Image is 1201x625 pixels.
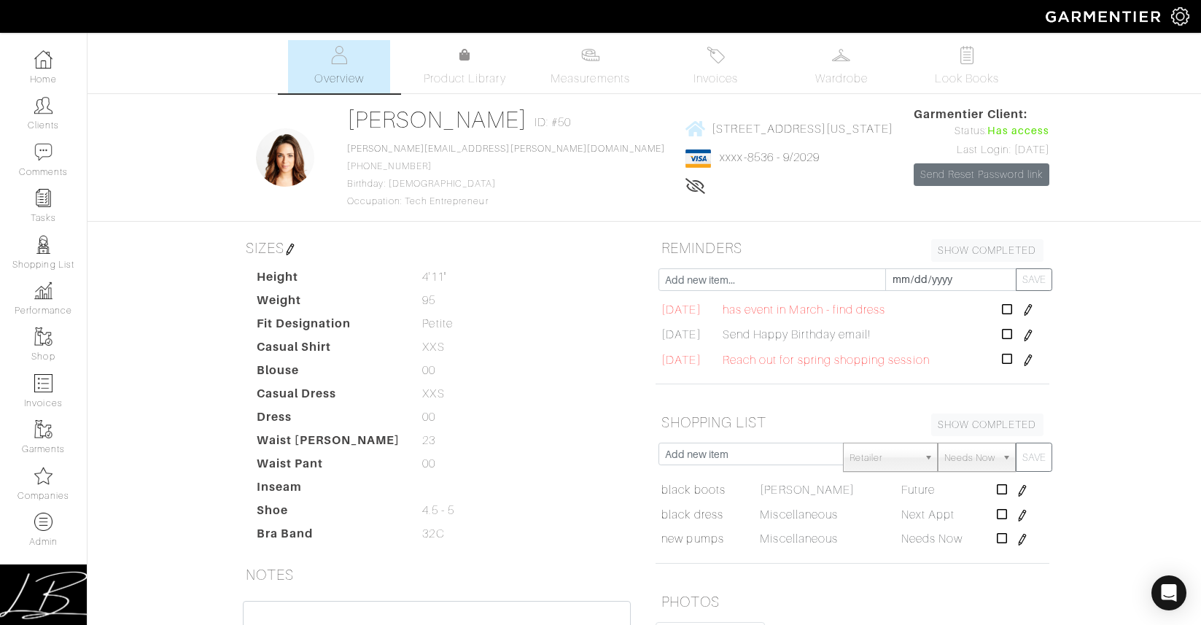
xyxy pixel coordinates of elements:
span: [PERSON_NAME] [760,484,855,497]
button: SAVE [1016,268,1052,291]
h5: REMINDERS [656,233,1049,263]
span: [DATE] [661,301,701,319]
img: pen-cf24a1663064a2ec1b9c1bd2387e9de7a2fa800b781884d57f21acf72779bad2.png [1017,510,1028,521]
a: SHOW COMPLETED [931,239,1043,262]
img: orders-27d20c2124de7fd6de4e0e44c1d41de31381a507db9b33961299e4e07d508b8c.svg [707,46,725,64]
span: Needs Now [901,532,963,546]
span: Has access [987,123,1050,139]
span: Miscellaneous [760,532,838,546]
img: visa-934b35602734be37eb7d5d7e5dbcd2044c359bf20a24dc3361ca3fa54326a8a7.png [685,150,711,168]
span: has event in March - find dress [723,301,886,319]
span: Garmentier Client: [914,106,1049,123]
img: pen-cf24a1663064a2ec1b9c1bd2387e9de7a2fa800b781884d57f21acf72779bad2.png [1017,534,1028,546]
a: Product Library [413,47,516,88]
a: SHOW COMPLETED [931,414,1043,436]
dt: Fit Designation [246,315,412,338]
span: Reach out for spring shopping session [723,352,930,369]
span: [STREET_ADDRESS][US_STATE] [712,122,893,135]
img: comment-icon-a0a6a9ef722e966f86d9cbdc48e553b5cf19dbc54f86b18d962a5391bc8f6eb6.png [34,143,53,161]
span: 32C [422,525,444,543]
dt: Shoe [246,502,412,525]
a: new pumps [661,530,723,548]
dt: Casual Dress [246,385,412,408]
h5: SIZES [240,233,634,263]
img: todo-9ac3debb85659649dc8f770b8b6100bb5dab4b48dedcbae339e5042a72dfd3cc.svg [957,46,976,64]
span: Miscellaneous [760,508,838,521]
h5: PHOTOS [656,587,1049,616]
span: 95 [422,292,435,309]
img: clients-icon-6bae9207a08558b7cb47a8932f037763ab4055f8c8b6bfacd5dc20c3e0201464.png [34,96,53,114]
span: [PHONE_NUMBER] Birthday: [DEMOGRAPHIC_DATA] Occupation: Tech Entrepreneur [347,144,665,206]
span: Send Happy Birthday email! [723,326,871,343]
div: Open Intercom Messenger [1151,575,1186,610]
a: Overview [288,40,390,93]
dt: Waist [PERSON_NAME] [246,432,412,455]
span: Retailer [850,443,918,473]
dt: Casual Shirt [246,338,412,362]
span: Future [901,484,935,497]
a: black boots [661,481,726,499]
img: pen-cf24a1663064a2ec1b9c1bd2387e9de7a2fa800b781884d57f21acf72779bad2.png [284,244,296,255]
img: stylists-icon-eb353228a002819b7ec25b43dbf5f0378dd9e0616d9560372ff212230b889e62.png [34,236,53,254]
a: Invoices [665,40,767,93]
img: measurements-466bbee1fd09ba9460f595b01e5d73f9e2bff037440d3c8f018324cb6cdf7a4a.svg [581,46,599,64]
span: Wardrobe [815,70,868,88]
dt: Blouse [246,362,412,385]
span: Invoices [693,70,738,88]
a: [PERSON_NAME] [347,106,527,133]
a: black dress [661,506,723,524]
span: XXS [422,385,444,403]
span: Product Library [424,70,506,88]
span: [DATE] [661,352,701,369]
img: reminder-icon-8004d30b9f0a5d33ae49ab947aed9ed385cf756f9e5892f1edd6e32f2345188e.png [34,189,53,207]
span: 23 [422,432,435,449]
img: custom-products-icon-6973edde1b6c6774590e2ad28d3d057f2f42decad08aa0e48061009ba2575b3a.png [34,513,53,531]
img: orders-icon-0abe47150d42831381b5fb84f609e132dff9fe21cb692f30cb5eec754e2cba89.png [34,374,53,392]
a: xxxx-8536 - 9/2029 [720,151,820,164]
span: 00 [422,455,435,473]
input: Add new item [658,443,844,465]
span: Look Books [935,70,1000,88]
h5: SHOPPING LIST [656,408,1049,437]
a: Measurements [539,40,642,93]
div: Last Login: [DATE] [914,142,1049,158]
a: [PERSON_NAME][EMAIL_ADDRESS][PERSON_NAME][DOMAIN_NAME] [347,144,665,154]
h5: NOTES [240,560,634,589]
img: gear-icon-white-bd11855cb880d31180b6d7d6211b90ccbf57a29d726f0c71d8c61bd08dd39cc2.png [1171,7,1189,26]
span: ID: #50 [535,114,571,131]
img: pen-cf24a1663064a2ec1b9c1bd2387e9de7a2fa800b781884d57f21acf72779bad2.png [1022,354,1034,366]
span: 4'11" [422,268,446,286]
img: pen-cf24a1663064a2ec1b9c1bd2387e9de7a2fa800b781884d57f21acf72779bad2.png [1017,485,1028,497]
a: Look Books [916,40,1018,93]
img: pen-cf24a1663064a2ec1b9c1bd2387e9de7a2fa800b781884d57f21acf72779bad2.png [1022,330,1034,341]
dt: Inseam [246,478,412,502]
dt: Height [246,268,412,292]
img: wardrobe-487a4870c1b7c33e795ec22d11cfc2ed9d08956e64fb3008fe2437562e282088.svg [832,46,850,64]
span: Needs Now [944,443,995,473]
input: Add new item... [658,268,886,291]
span: XXS [422,338,444,356]
span: 00 [422,362,435,379]
span: Petite [422,315,452,333]
span: 4.5 - 5 [422,502,454,519]
span: Next Appt [901,508,955,521]
img: garments-icon-b7da505a4dc4fd61783c78ac3ca0ef83fa9d6f193b1c9dc38574b1d14d53ca28.png [34,420,53,438]
dt: Weight [246,292,412,315]
dt: Waist Pant [246,455,412,478]
dt: Bra Band [246,525,412,548]
img: graph-8b7af3c665d003b59727f371ae50e7771705bf0c487971e6e97d053d13c5068d.png [34,282,53,300]
a: Send Reset Password link [914,163,1049,186]
div: Status: [914,123,1049,139]
button: SAVE [1016,443,1052,472]
img: pen-cf24a1663064a2ec1b9c1bd2387e9de7a2fa800b781884d57f21acf72779bad2.png [1022,304,1034,316]
a: Wardrobe [790,40,893,93]
img: basicinfo-40fd8af6dae0f16599ec9e87c0ef1c0a1fdea2edbe929e3d69a839185d80c458.svg [330,46,349,64]
span: Overview [314,70,363,88]
img: companies-icon-14a0f246c7e91f24465de634b560f0151b0cc5c9ce11af5fac52e6d7d6371812.png [34,467,53,485]
span: 00 [422,408,435,426]
dt: Dress [246,408,412,432]
img: garmentier-logo-header-white-b43fb05a5012e4ada735d5af1a66efaba907eab6374d6393d1fbf88cb4ef424d.png [1038,4,1171,29]
img: dashboard-icon-dbcd8f5a0b271acd01030246c82b418ddd0df26cd7fceb0bd07c9910d44c42f6.png [34,50,53,69]
span: Measurements [551,70,630,88]
img: garments-icon-b7da505a4dc4fd61783c78ac3ca0ef83fa9d6f193b1c9dc38574b1d14d53ca28.png [34,327,53,346]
